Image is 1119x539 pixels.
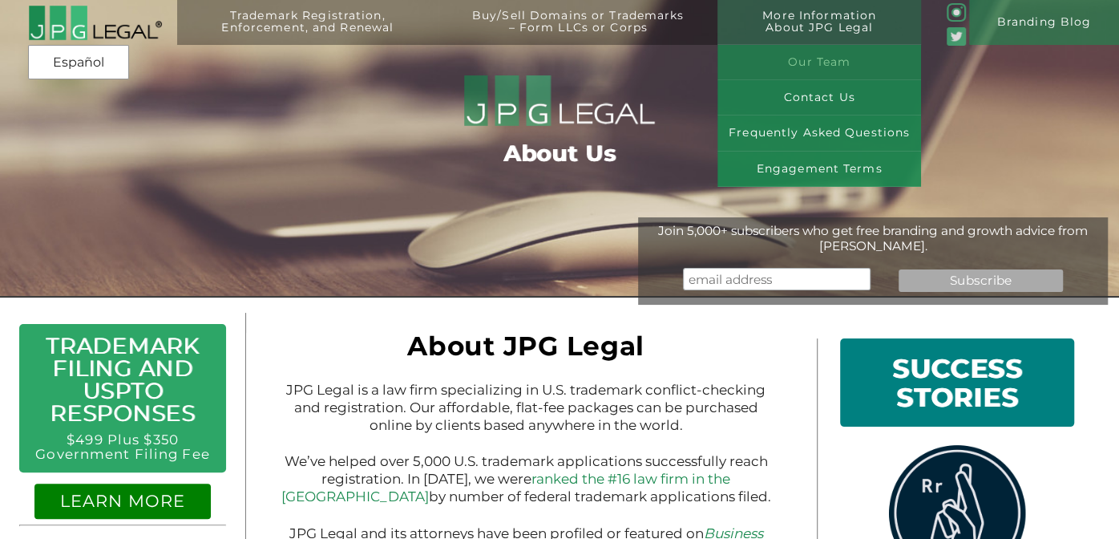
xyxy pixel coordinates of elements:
a: LEARN MORE [60,491,185,511]
a: Trademark Filing and USPTO Responses [46,332,200,427]
a: Engagement Terms [717,152,921,187]
a: $499 Plus $350 Government Filing Fee [35,432,209,462]
a: ranked the #16 law firm in the [GEOGRAPHIC_DATA] [281,471,731,505]
a: Trademark Registration,Enforcement, and Renewal [188,10,428,55]
a: Español [33,48,124,77]
input: email address [683,268,871,290]
a: Our Team [717,45,921,80]
a: Buy/Sell Domains or Trademarks– Form LLCs or Corps [438,10,717,55]
a: Contact Us [717,80,921,115]
div: Join 5,000+ subscribers who get free branding and growth advice from [PERSON_NAME]. [638,223,1108,253]
h1: About JPG Legal [280,338,772,363]
input: Subscribe [899,269,1063,292]
img: glyph-logo_May2016-green3-90.png [947,3,965,22]
img: Twitter_Social_Icon_Rounded_Square_Color-mid-green3-90.png [947,27,965,46]
a: Frequently Asked Questions [717,115,921,151]
h1: SUCCESS STORIES [851,350,1063,415]
a: More InformationAbout JPG Legal [729,10,910,55]
img: 2016-logo-black-letters-3-r.png [28,5,163,41]
p: JPG Legal is a law firm specializing in U.S. trademark conflict-checking and registration. Our af... [280,381,772,434]
p: We’ve helped over 5,000 U.S. trademark applications successfully reach registration. In [DATE], w... [280,452,772,505]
